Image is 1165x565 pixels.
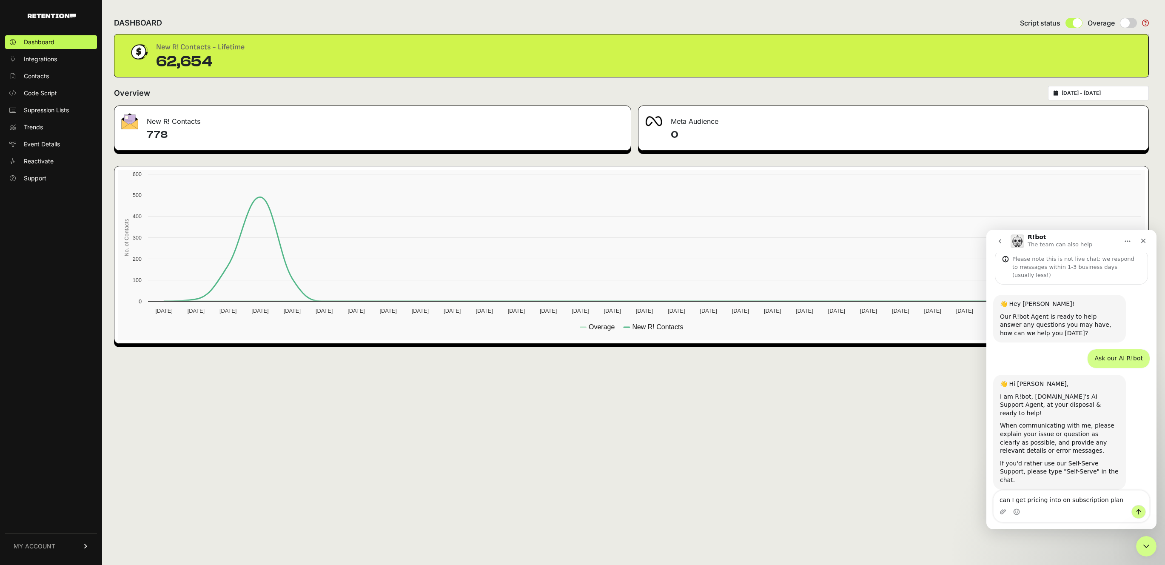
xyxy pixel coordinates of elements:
[604,308,621,314] text: [DATE]
[671,128,1142,142] h4: 0
[5,69,97,83] a: Contacts
[24,72,49,80] span: Contacts
[284,308,301,314] text: [DATE]
[133,234,142,241] text: 300
[956,308,973,314] text: [DATE]
[632,323,683,331] text: New R! Contacts
[732,308,749,314] text: [DATE]
[133,277,142,283] text: 100
[5,137,97,151] a: Event Details
[147,128,624,142] h4: 778
[5,86,97,100] a: Code Script
[123,219,130,256] text: No. of Contacts
[540,308,557,314] text: [DATE]
[986,230,1156,529] iframe: Intercom live chat
[924,308,941,314] text: [DATE]
[5,120,97,134] a: Trends
[5,171,97,185] a: Support
[348,308,365,314] text: [DATE]
[24,89,57,97] span: Code Script
[5,52,97,66] a: Integrations
[133,213,142,220] text: 400
[156,41,245,53] div: New R! Contacts - Lifetime
[476,308,493,314] text: [DATE]
[645,116,662,126] img: fa-meta-2f981b61bb99beabf952f7030308934f19ce035c18b003e963880cc3fabeebb7.png
[133,256,142,262] text: 200
[155,308,172,314] text: [DATE]
[133,192,142,198] text: 500
[5,533,97,559] a: MY ACCOUNT
[133,171,142,177] text: 600
[24,38,54,46] span: Dashboard
[444,308,461,314] text: [DATE]
[5,103,97,117] a: Supression Lists
[5,35,97,49] a: Dashboard
[828,308,845,314] text: [DATE]
[860,308,877,314] text: [DATE]
[24,123,43,131] span: Trends
[412,308,429,314] text: [DATE]
[636,308,653,314] text: [DATE]
[114,17,162,29] h2: DASHBOARD
[796,308,813,314] text: [DATE]
[114,87,150,99] h2: Overview
[892,308,909,314] text: [DATE]
[572,308,589,314] text: [DATE]
[508,308,525,314] text: [DATE]
[5,154,97,168] a: Reactivate
[24,174,46,183] span: Support
[188,308,205,314] text: [DATE]
[1088,18,1115,28] span: Overage
[316,308,333,314] text: [DATE]
[139,298,142,305] text: 0
[638,106,1149,131] div: Meta Audience
[668,308,685,314] text: [DATE]
[380,308,397,314] text: [DATE]
[700,308,717,314] text: [DATE]
[219,308,236,314] text: [DATE]
[121,113,138,129] img: fa-envelope-19ae18322b30453b285274b1b8af3d052b27d846a4fbe8435d1a52b978f639a2.png
[251,308,268,314] text: [DATE]
[156,53,245,70] div: 62,654
[764,308,781,314] text: [DATE]
[128,41,149,63] img: dollar-coin-05c43ed7efb7bc0c12610022525b4bbbb207c7efeef5aecc26f025e68dcafac9.png
[1020,18,1060,28] span: Script status
[589,323,615,331] text: Overage
[24,157,54,166] span: Reactivate
[28,14,76,18] img: Retention.com
[24,140,60,148] span: Event Details
[1136,536,1156,556] iframe: Intercom live chat
[24,55,57,63] span: Integrations
[14,542,55,551] span: MY ACCOUNT
[114,106,631,131] div: New R! Contacts
[24,106,69,114] span: Supression Lists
